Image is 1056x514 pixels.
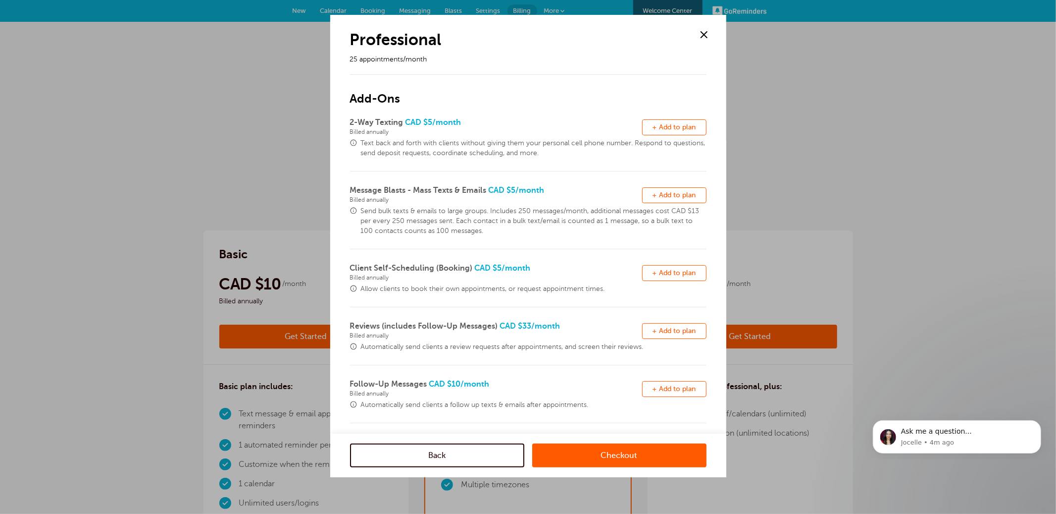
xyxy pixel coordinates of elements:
[361,138,706,158] span: Text back and forth with clients without giving them your personal cell phone number. Respond to ...
[350,380,427,389] span: Follow-Up Messages
[350,55,684,64] p: 25 appointments/month
[350,444,524,467] a: Back
[350,118,403,127] span: 2-Way Texting
[361,284,706,294] span: Allow clients to book their own appointments, or request appointment times.
[350,186,487,195] span: Message Blasts - Mass Texts & Emails
[350,322,498,331] span: Reviews (includes Follow-Up Messages)
[350,264,642,281] span: CAD $5
[361,206,706,236] span: Send bulk texts & emails to large groups. Includes 250 messages/month, additional messages cost C...
[350,196,642,203] span: Billed annually
[350,274,642,281] span: Billed annually
[516,186,545,195] span: /month
[350,264,473,273] span: Client Self-Scheduling (Booking)
[858,411,1056,459] iframe: Intercom notifications message
[350,186,642,203] span: CAD $5
[350,390,642,397] span: Billed annually
[653,191,696,199] span: + Add to plan
[361,400,706,410] span: Automatically send clients a follow up texts & emails after appointments.
[502,264,531,273] span: /month
[350,74,706,107] h2: Add-Ons
[532,322,560,331] span: /month
[653,123,696,131] span: + Add to plan
[433,118,461,127] span: /month
[642,187,706,203] button: + Add to plan
[642,119,706,135] button: + Add to plan
[361,342,706,352] span: Automatically send clients a review requests after appointments, and screen their reviews.
[653,327,696,335] span: + Add to plan
[532,444,706,467] a: Checkout
[350,30,684,50] h1: Professional
[642,265,706,281] button: + Add to plan
[653,269,696,277] span: + Add to plan
[350,332,642,339] span: Billed annually
[350,128,642,135] span: Billed annually
[653,385,696,393] span: + Add to plan
[642,381,706,397] button: + Add to plan
[461,380,490,389] span: /month
[642,323,706,339] button: + Add to plan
